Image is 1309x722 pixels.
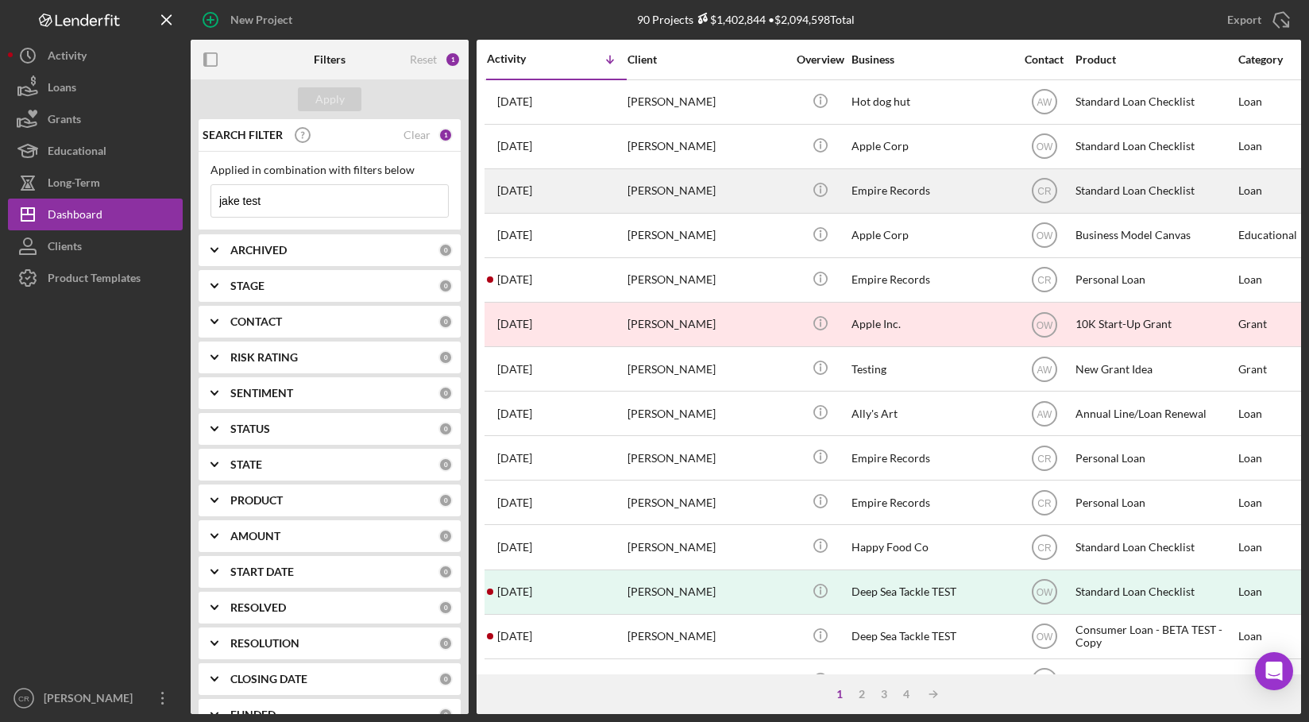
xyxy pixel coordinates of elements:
[48,71,76,107] div: Loans
[230,280,265,292] b: STAGE
[851,616,1010,658] div: Deep Sea Tackle TEST
[438,350,453,365] div: 0
[410,53,437,66] div: Reset
[438,422,453,436] div: 0
[497,140,532,153] time: 2025-08-21 21:03
[873,688,895,701] div: 3
[497,630,532,643] time: 2025-02-06 23:07
[438,128,453,142] div: 1
[8,682,183,714] button: CR[PERSON_NAME]
[48,230,82,266] div: Clients
[314,53,346,66] b: Filters
[1036,587,1052,598] text: OW
[8,40,183,71] button: Activity
[851,259,1010,301] div: Empire Records
[1227,4,1261,36] div: Export
[40,682,143,718] div: [PERSON_NAME]
[298,87,361,111] button: Apply
[230,708,276,721] b: FUNDED
[230,315,282,328] b: CONTACT
[497,496,532,509] time: 2025-05-22 18:39
[497,318,532,330] time: 2025-06-23 15:10
[438,315,453,329] div: 0
[8,230,183,262] button: Clients
[1037,275,1052,286] text: CR
[627,125,786,168] div: [PERSON_NAME]
[1037,497,1052,508] text: CR
[627,526,786,568] div: [PERSON_NAME]
[851,348,1010,390] div: Testing
[851,688,873,701] div: 2
[497,585,532,598] time: 2025-02-07 21:28
[851,437,1010,479] div: Empire Records
[438,386,453,400] div: 0
[1037,364,1052,375] text: AW
[18,694,29,703] text: CR
[497,541,532,554] time: 2025-05-02 16:36
[8,135,183,167] button: Educational
[230,601,286,614] b: RESOLVED
[828,688,851,701] div: 1
[851,660,1010,702] div: Apple Inc.
[445,52,461,68] div: 1
[851,125,1010,168] div: Apple Corp
[1037,542,1052,554] text: CR
[1075,214,1234,257] div: Business Model Canvas
[627,616,786,658] div: [PERSON_NAME]
[230,673,307,685] b: CLOSING DATE
[1036,141,1052,153] text: OW
[438,529,453,543] div: 0
[1075,303,1234,346] div: 10K Start-Up Grant
[1075,526,1234,568] div: Standard Loan Checklist
[1075,348,1234,390] div: New Grant Idea
[48,135,106,171] div: Educational
[1075,571,1234,613] div: Standard Loan Checklist
[48,103,81,139] div: Grants
[8,103,183,135] button: Grants
[693,13,766,26] div: $1,402,844
[230,530,280,542] b: AMOUNT
[438,565,453,579] div: 0
[191,4,308,36] button: New Project
[438,636,453,651] div: 0
[8,71,183,103] button: Loans
[438,600,453,615] div: 0
[1037,97,1052,108] text: AW
[438,493,453,508] div: 0
[48,199,102,234] div: Dashboard
[627,348,786,390] div: [PERSON_NAME]
[851,170,1010,212] div: Empire Records
[851,214,1010,257] div: Apple Corp
[627,437,786,479] div: [PERSON_NAME]
[895,688,917,701] div: 4
[637,13,855,26] div: 90 Projects • $2,094,598 Total
[438,672,453,686] div: 0
[851,303,1010,346] div: Apple Inc.
[230,351,298,364] b: RISK RATING
[1036,631,1052,643] text: OW
[1075,392,1234,434] div: Annual Line/Loan Renewal
[8,199,183,230] a: Dashboard
[1037,408,1052,419] text: AW
[1075,660,1234,702] div: Test Product
[1075,170,1234,212] div: Standard Loan Checklist
[497,184,532,197] time: 2025-08-20 18:30
[1037,186,1052,197] text: CR
[627,481,786,523] div: [PERSON_NAME]
[1075,81,1234,123] div: Standard Loan Checklist
[627,303,786,346] div: [PERSON_NAME]
[230,4,292,36] div: New Project
[627,53,786,66] div: Client
[497,407,532,420] time: 2025-05-27 18:16
[627,259,786,301] div: [PERSON_NAME]
[497,363,532,376] time: 2025-06-09 00:49
[438,243,453,257] div: 0
[627,571,786,613] div: [PERSON_NAME]
[627,660,786,702] div: [PERSON_NAME]
[230,458,262,471] b: STATE
[790,53,850,66] div: Overview
[404,129,431,141] div: Clear
[851,53,1010,66] div: Business
[438,458,453,472] div: 0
